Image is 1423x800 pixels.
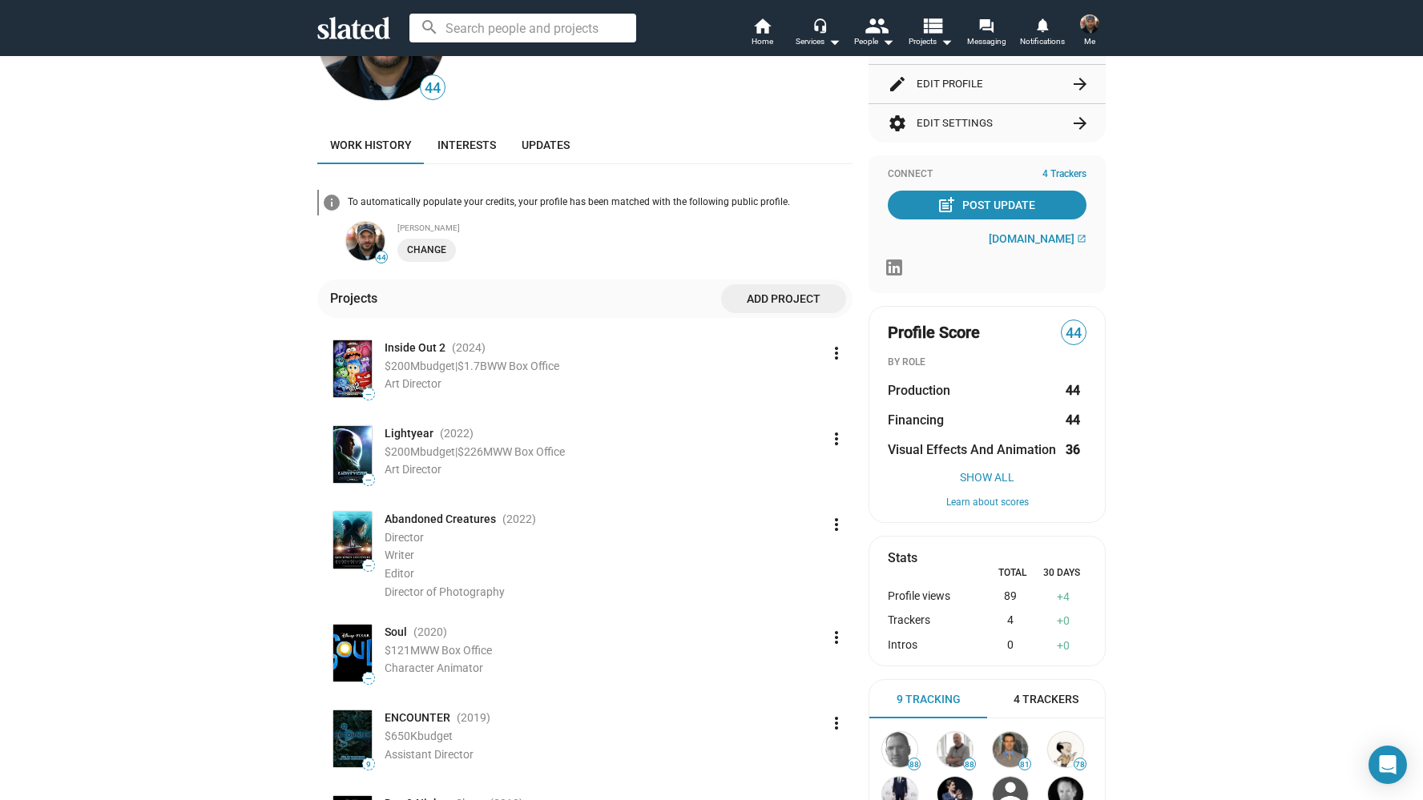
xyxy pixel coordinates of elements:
[1369,746,1407,784] div: Open Intercom Messenger
[385,360,420,372] span: $200M
[333,340,372,397] img: Poster: Inside Out 2
[987,567,1037,580] div: Total
[1077,234,1086,243] mat-icon: open_in_new
[333,426,372,483] img: Poster: Lightyear
[440,426,474,441] span: (2022 )
[734,284,833,313] span: Add project
[317,126,425,164] a: Work history
[827,628,846,647] mat-icon: more_vert
[409,14,636,42] input: Search people and projects
[363,561,374,570] span: —
[979,638,1040,653] div: 0
[385,426,433,441] span: Lightyear
[487,360,559,372] span: WW Box Office
[958,16,1014,51] a: Messaging
[1019,760,1030,770] span: 81
[1014,16,1070,51] a: Notifications
[888,412,944,428] span: Financing
[888,104,1086,143] button: Edit Settings
[865,14,888,37] mat-icon: people
[1062,323,1086,344] span: 44
[385,531,424,544] span: Director
[888,114,907,133] mat-icon: settings
[1080,14,1099,34] img: Bill Zahn
[346,222,385,260] img: undefined
[385,340,445,356] span: Inside Out 2
[522,139,570,151] span: Updates
[397,239,456,262] button: Change
[333,512,372,569] img: Poster: Abandoned Creatures
[721,284,846,313] button: Add project
[812,18,827,32] mat-icon: headset_mic
[322,193,341,212] mat-icon: info
[827,429,846,448] mat-icon: more_vert
[333,710,372,767] img: Poster: ENCOUNTER
[909,32,953,51] span: Projects
[493,445,565,458] span: WW Box Office
[1057,590,1063,603] span: +
[888,382,950,399] span: Production
[888,65,1086,103] button: Edit Profile
[376,253,387,263] span: 44
[1066,441,1080,458] strong: 36
[455,445,458,458] span: |
[827,515,846,534] mat-icon: more_vert
[878,32,897,51] mat-icon: arrow_drop_down
[790,16,846,51] button: Services
[1041,613,1086,629] div: 0
[752,16,772,35] mat-icon: home
[363,476,374,484] span: —
[888,496,1086,509] button: Learn about scores
[897,692,961,707] span: 9 Tracking
[458,445,493,458] span: $226M
[1037,567,1086,580] div: 30 Days
[888,471,1086,484] button: Show All
[827,344,846,363] mat-icon: more_vert
[989,232,1086,245] a: [DOMAIN_NAME]
[385,661,483,674] span: Character Animator
[348,196,853,209] div: To automatically populate your credits, your profile has been matched with the following public p...
[902,16,958,51] button: Projects
[1048,732,1083,767] img: Bradford Lewis
[1014,692,1078,707] span: 4 Trackers
[888,322,980,344] span: Profile Score
[385,625,407,640] span: Soul
[1070,74,1090,94] mat-icon: arrow_forward
[846,16,902,51] button: People
[888,74,907,94] mat-icon: edit
[420,644,492,657] span: WW Box Office
[363,390,374,399] span: —
[420,445,455,458] span: budget
[888,638,979,653] div: Intros
[989,232,1074,245] span: [DOMAIN_NAME]
[937,195,956,215] mat-icon: post_add
[385,730,417,742] span: $650K
[385,585,505,598] span: Director of Photography
[888,613,979,629] div: Trackers
[824,32,844,51] mat-icon: arrow_drop_down
[363,674,374,683] span: —
[967,32,1006,51] span: Messaging
[854,32,894,51] div: People
[1070,11,1109,53] button: Bill ZahnMe
[457,710,490,726] span: (2019 )
[1074,760,1086,770] span: 78
[796,32,840,51] div: Services
[734,16,790,51] a: Home
[385,748,474,761] span: Assistant Director
[1034,17,1050,32] mat-icon: notifications
[385,512,496,527] span: Abandoned Creatures
[888,191,1086,219] button: Post Update
[385,377,441,390] span: Art Director
[888,356,1086,369] div: BY ROLE
[888,168,1086,181] div: Connect
[888,441,1056,458] span: Visual Effects And Animation
[937,32,956,51] mat-icon: arrow_drop_down
[1066,382,1080,399] strong: 44
[752,32,773,51] span: Home
[385,710,450,726] a: ENCOUNTER
[425,126,509,164] a: Interests
[940,191,1035,219] div: Post Update
[909,760,920,770] span: 88
[1041,638,1086,653] div: 0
